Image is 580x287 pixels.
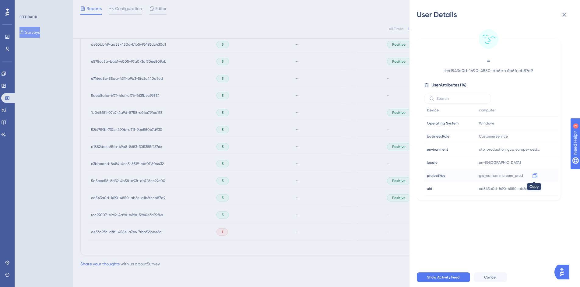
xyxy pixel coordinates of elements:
button: Show Activity Feed [417,272,470,282]
span: en-[GEOGRAPHIC_DATA] [479,160,521,165]
span: ctp_production_gcp_europe-west1_v1 [479,147,540,152]
span: Need Help? [14,2,38,9]
button: Cancel [474,272,507,282]
span: environment [427,147,448,152]
span: cd543a0d-1690-4850-ab6e-a1b6fccb87d9 [479,186,540,191]
span: projectKey [427,173,445,178]
span: Cancel [484,275,497,280]
span: Device [427,108,439,113]
span: - [435,56,542,66]
div: User Details [417,10,573,19]
span: locale [427,160,438,165]
span: Operating System [427,121,459,126]
span: Windows [479,121,494,126]
span: # cd543a0d-1690-4850-ab6e-a1b6fccb87d9 [435,67,542,74]
span: gw_warhammercom_prod [479,173,523,178]
span: Show Activity Feed [427,275,460,280]
span: CustomerService [479,134,508,139]
span: computer [479,108,496,113]
input: Search [437,96,486,101]
span: uid [427,186,432,191]
span: businessRole [427,134,449,139]
iframe: UserGuiding AI Assistant Launcher [554,263,573,281]
div: 3 [42,3,44,8]
span: User Attributes ( 14 ) [431,82,466,89]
